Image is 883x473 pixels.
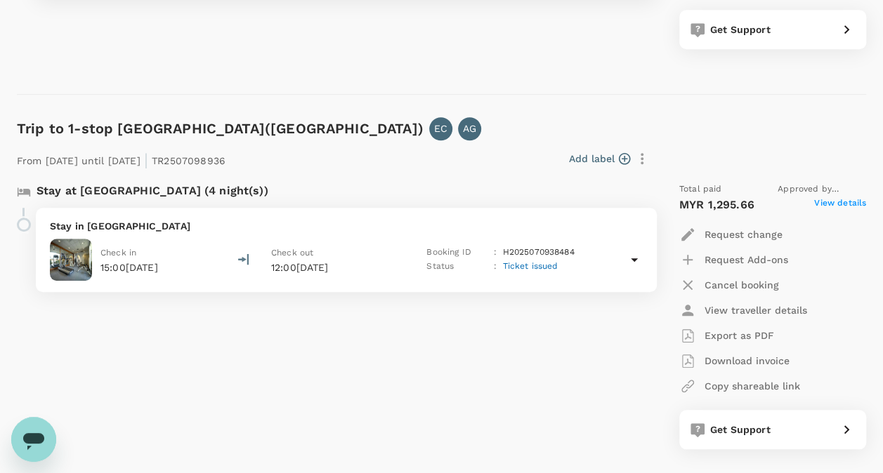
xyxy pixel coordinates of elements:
[100,260,158,274] p: 15:00[DATE]
[679,272,779,298] button: Cancel booking
[502,261,558,271] span: Ticket issued
[679,298,807,323] button: View traveller details
[705,379,800,393] p: Copy shareable link
[778,182,866,196] span: Approved by
[144,150,148,170] span: |
[710,24,771,35] span: Get Support
[679,182,722,196] span: Total paid
[679,373,800,399] button: Copy shareable link
[679,348,790,373] button: Download invoice
[705,328,774,342] p: Export as PDF
[434,121,447,135] p: EC
[814,196,866,213] span: View details
[710,424,771,435] span: Get Support
[271,260,405,274] p: 12:00[DATE]
[50,219,643,233] p: Stay in [GEOGRAPHIC_DATA]
[679,247,788,272] button: Request Add-ons
[494,246,497,260] p: :
[426,260,488,274] p: Status
[705,354,790,368] p: Download invoice
[426,246,488,260] p: Booking ID
[679,222,783,247] button: Request change
[569,152,630,166] button: Add label
[37,182,268,199] p: Stay at [GEOGRAPHIC_DATA] (4 night(s))
[463,121,476,135] p: AG
[11,417,56,462] iframe: Button to launch messaging window
[17,117,424,140] h6: Trip to 1-stop [GEOGRAPHIC_DATA]([GEOGRAPHIC_DATA])
[271,248,313,258] span: Check out
[705,253,788,267] p: Request Add-ons
[705,303,807,317] p: View traveller details
[502,246,574,260] p: H2025070938484
[705,278,779,292] p: Cancel booking
[100,248,136,258] span: Check in
[494,260,497,274] p: :
[679,196,754,213] p: MYR 1,295.66
[17,146,225,171] p: From [DATE] until [DATE] TR2507098936
[50,239,92,281] img: Berjaya Penang Hotel
[705,227,783,241] p: Request change
[679,323,774,348] button: Export as PDF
